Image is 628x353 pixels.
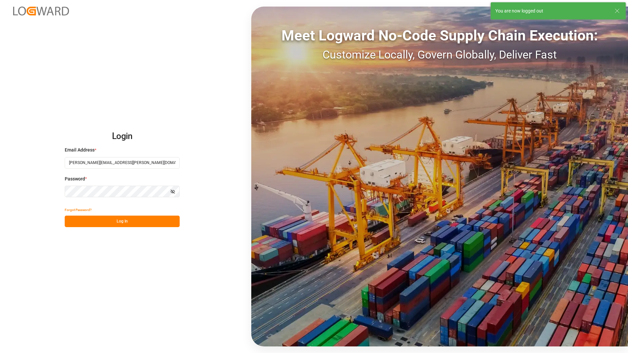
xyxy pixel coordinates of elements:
button: Forgot Password? [65,204,92,216]
span: Email Address [65,147,95,153]
span: Password [65,176,85,182]
h2: Login [65,126,180,147]
img: Logward_new_orange.png [13,7,69,15]
div: Meet Logward No-Code Supply Chain Execution: [251,25,628,46]
input: Enter your email [65,157,180,169]
div: Customize Locally, Govern Globally, Deliver Fast [251,46,628,63]
button: Log In [65,216,180,227]
div: You are now logged out [495,8,608,14]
